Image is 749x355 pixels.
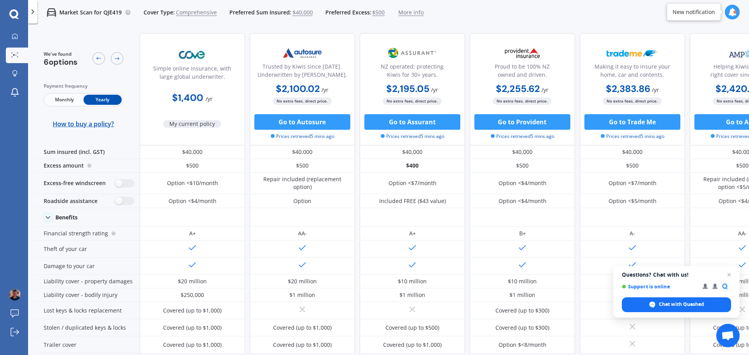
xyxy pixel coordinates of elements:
[580,159,685,173] div: $500
[34,159,140,173] div: Excess amount
[34,173,140,194] div: Excess-free windscreen
[144,9,175,16] span: Cover Type:
[254,114,350,130] button: Go to Autosure
[372,9,385,16] span: $500
[167,45,218,65] img: Cove.webp
[601,133,664,140] span: Prices retrieved 5 mins ago
[163,120,222,128] span: My current policy
[381,133,444,140] span: Prices retrieved 5 mins ago
[673,8,715,16] div: New notification
[293,197,311,205] div: Option
[229,9,291,16] span: Preferred Sum Insured:
[59,9,122,16] p: Market Scan for QJE419
[389,179,437,187] div: Option <$7/month
[387,43,438,63] img: Assurant.png
[470,145,575,159] div: $40,000
[172,92,203,104] b: $1,400
[34,319,140,336] div: Stolen / duplicated keys & locks
[508,277,537,285] div: $10 million
[470,159,575,173] div: $500
[491,133,554,140] span: Prices retrieved 5 mins ago
[724,270,734,279] span: Close chat
[385,324,439,332] div: Covered (up to $500)
[47,8,56,17] img: car.f15378c7a67c060ca3f3.svg
[146,64,238,84] div: Simple online insurance, with large global underwriter.
[325,9,371,16] span: Preferred Excess:
[519,230,526,237] div: B+
[44,82,123,90] div: Payment frequency
[276,83,320,95] b: $2,100.02
[271,133,334,140] span: Prices retrieved 5 mins ago
[273,97,332,105] span: No extra fees, direct price.
[495,307,549,314] div: Covered (up to $300)
[499,341,547,349] div: Option $<8/month
[398,277,427,285] div: $10 million
[409,230,416,237] div: A+
[273,324,332,332] div: Covered (up to $1,000)
[542,86,549,94] span: / yr
[34,194,140,208] div: Roadside assistance
[580,145,685,159] div: $40,000
[44,51,78,58] span: We've found
[169,197,217,205] div: Option <$4/month
[383,97,442,105] span: No extra fees, direct price.
[45,95,83,105] span: Monthly
[273,341,332,349] div: Covered (up to $1,000)
[364,114,460,130] button: Go to Assurant
[622,284,697,290] span: Support is online
[250,145,355,159] div: $40,000
[34,227,140,240] div: Financial strength rating
[499,197,547,205] div: Option <$4/month
[399,291,425,299] div: $1 million
[34,336,140,353] div: Trailer cover
[176,9,217,16] span: Comprehensive
[250,159,355,173] div: $500
[293,9,313,16] span: $40,000
[493,97,552,105] span: No extra fees, direct price.
[9,289,21,300] img: ACg8ocJ1OVlWJWC27FZBND3bkVYYd90BCRwgVk6zTNBtCsHLd1v6-Syc=s96-c
[652,86,659,94] span: / yr
[163,324,222,332] div: Covered (up to $1,000)
[607,43,658,63] img: Trademe.webp
[53,120,114,128] span: How to buy a policy?
[738,230,747,237] div: AA-
[256,175,349,191] div: Repair included (replacement option)
[495,324,549,332] div: Covered (up to $300)
[189,230,196,237] div: A+
[277,43,328,63] img: Autosure.webp
[34,240,140,258] div: Theft of your car
[496,83,540,95] b: $2,255.62
[474,114,570,130] button: Go to Provident
[34,145,140,159] div: Sum insured (incl. GST)
[609,179,657,187] div: Option <$7/month
[584,114,680,130] button: Go to Trade Me
[34,302,140,319] div: Lost keys & locks replacement
[630,230,635,237] div: A-
[163,307,222,314] div: Covered (up to $1,000)
[497,43,548,63] img: Provident.png
[499,179,547,187] div: Option <$4/month
[360,145,465,159] div: $40,000
[586,62,678,82] div: Making it easy to insure your home, car and contents.
[366,62,458,82] div: NZ operated; protecting Kiwis for 30+ years.
[34,288,140,302] div: Liability cover - bodily injury
[606,83,650,95] b: $2,383.86
[44,57,78,67] span: 6 options
[206,95,213,102] span: / yr
[603,97,662,105] span: No extra fees, direct price.
[379,197,446,205] div: Included FREE ($43 value)
[181,291,204,299] div: $250,000
[431,86,438,94] span: / yr
[289,291,315,299] div: $1 million
[387,83,430,95] b: $2,195.05
[55,214,78,221] div: Benefits
[163,341,222,349] div: Covered (up to $1,000)
[609,197,657,205] div: Option <$5/month
[34,258,140,275] div: Damage to your car
[659,301,704,308] span: Chat with Quashed
[298,230,307,237] div: AA-
[140,145,245,159] div: $40,000
[167,179,218,187] div: Option <$10/month
[34,275,140,288] div: Liability cover - property damages
[178,277,207,285] div: $20 million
